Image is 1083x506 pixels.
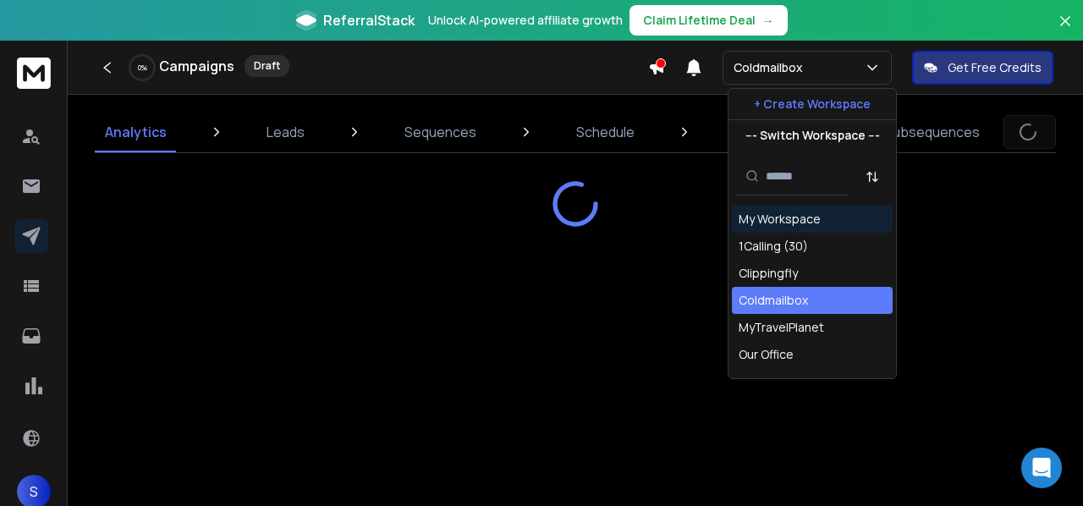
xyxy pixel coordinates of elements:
button: Close banner [1054,10,1076,51]
p: --- Switch Workspace --- [745,127,880,144]
button: Claim Lifetime Deal→ [629,5,788,36]
div: Coldmailbox [739,292,808,309]
p: Analytics [105,122,167,142]
p: 0 % [138,63,147,73]
button: Get Free Credits [912,51,1053,85]
a: Analytics [95,112,177,152]
a: Options [724,112,794,152]
p: Sequences [404,122,476,142]
h1: Campaigns [159,56,234,76]
p: Subsequences [884,122,980,142]
p: Leads [267,122,305,142]
div: MyTravelPlanet [739,319,824,336]
a: Sequences [394,112,487,152]
a: Leads [256,112,315,152]
a: Schedule [566,112,645,152]
span: → [762,12,774,29]
div: 1Calling (30) [739,238,808,255]
p: + Create Workspace [754,96,871,113]
button: Sort by Sort A-Z [855,160,889,194]
p: Coldmailbox [734,59,810,76]
p: Get Free Credits [948,59,1042,76]
div: Clippingfly [739,265,798,282]
div: Draft [245,55,289,77]
a: Subsequences [874,112,990,152]
p: Schedule [576,122,635,142]
div: Open Intercom Messenger [1021,448,1062,488]
p: Unlock AI-powered affiliate growth [428,12,623,29]
div: Our Office [739,346,794,363]
div: Telenexx (46) [739,373,818,390]
button: + Create Workspace [728,89,896,119]
div: My Workspace [739,211,821,228]
span: ReferralStack [323,10,415,30]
